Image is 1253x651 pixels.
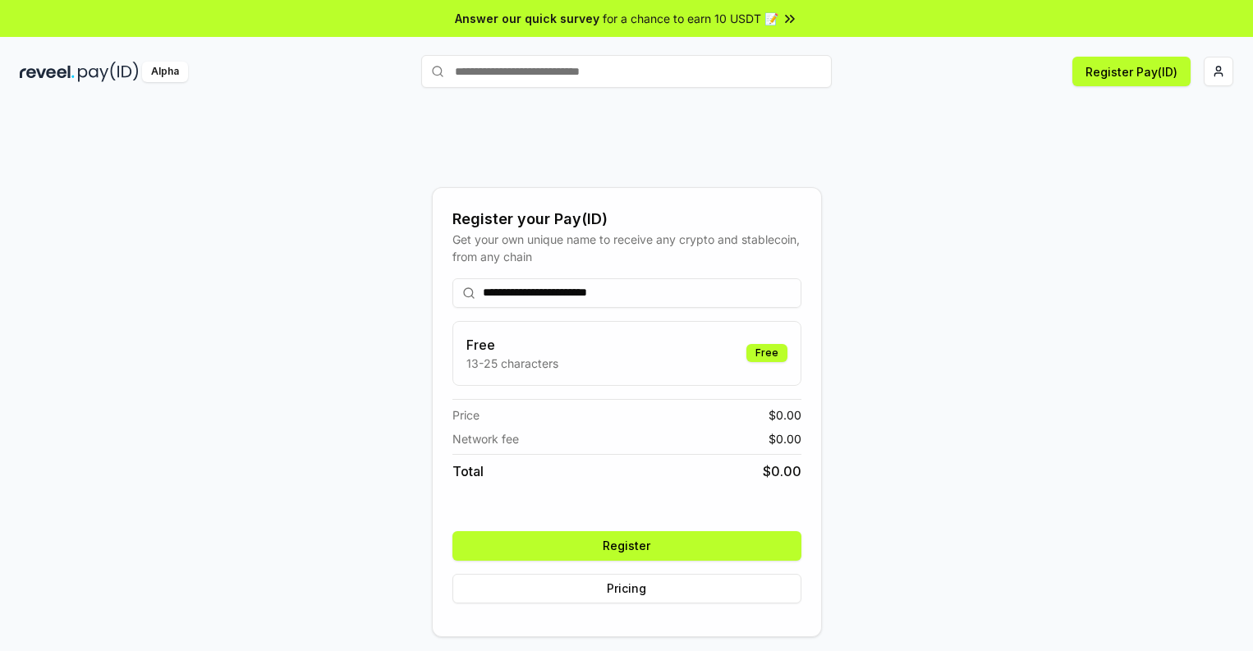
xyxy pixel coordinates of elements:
[452,406,480,424] span: Price
[452,231,801,265] div: Get your own unique name to receive any crypto and stablecoin, from any chain
[452,574,801,603] button: Pricing
[466,355,558,372] p: 13-25 characters
[746,344,787,362] div: Free
[452,531,801,561] button: Register
[452,461,484,481] span: Total
[455,10,599,27] span: Answer our quick survey
[763,461,801,481] span: $ 0.00
[769,406,801,424] span: $ 0.00
[78,62,139,82] img: pay_id
[603,10,778,27] span: for a chance to earn 10 USDT 📝
[142,62,188,82] div: Alpha
[20,62,75,82] img: reveel_dark
[1072,57,1191,86] button: Register Pay(ID)
[452,208,801,231] div: Register your Pay(ID)
[452,430,519,447] span: Network fee
[466,335,558,355] h3: Free
[769,430,801,447] span: $ 0.00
